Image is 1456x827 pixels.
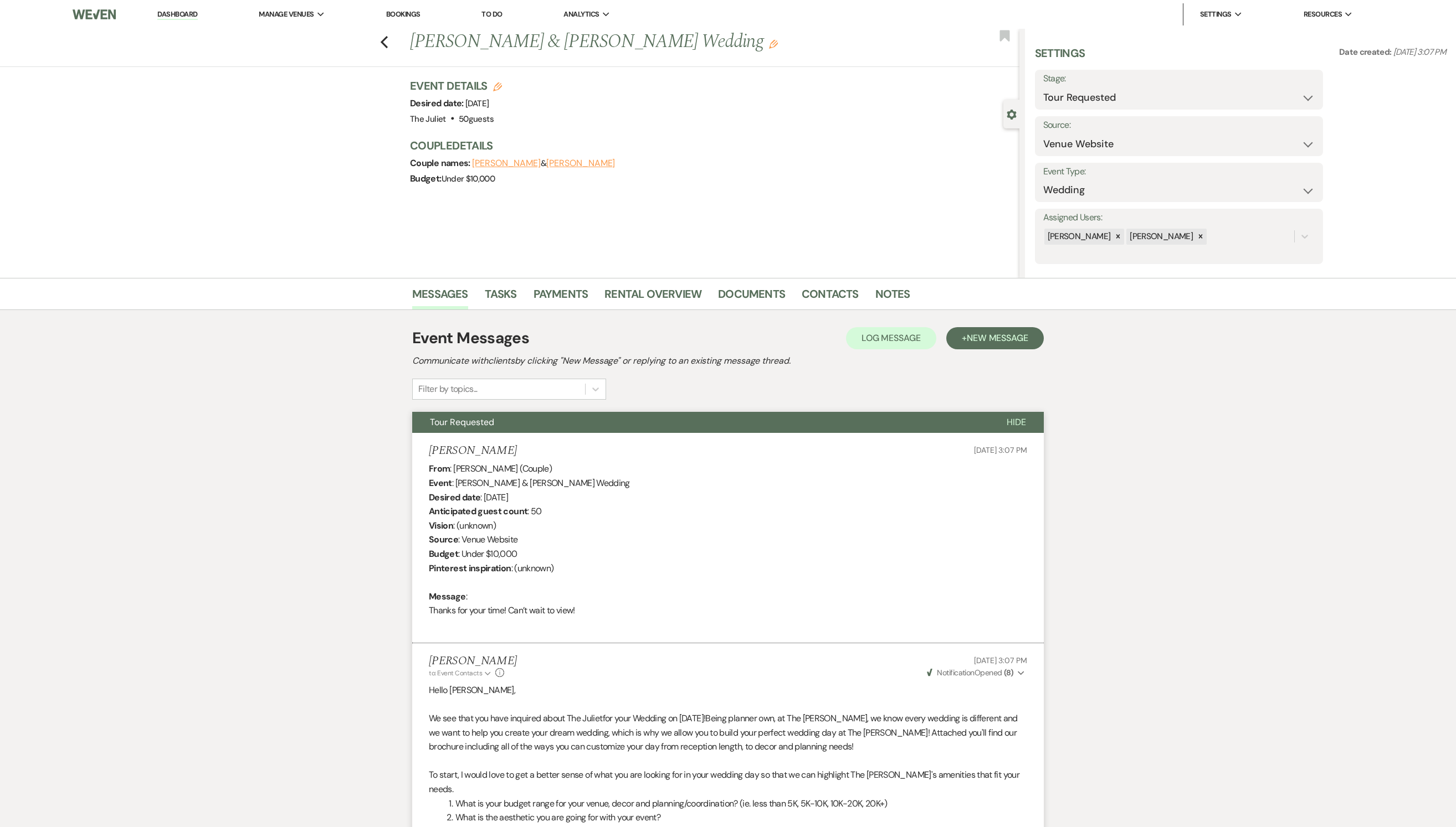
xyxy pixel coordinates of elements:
b: Desired date [429,492,480,503]
button: NotificationOpened (8) [925,667,1027,679]
span: To start, I would love to get a better sense of what you are looking for in your wedding day so t... [429,769,1019,795]
span: Budget: [410,173,442,184]
a: Dashboard [157,9,197,20]
img: Weven Logo [73,3,116,26]
span: What is your budget range for your venue, decor and planning/coordination? (ie. less than 5K, 5K-... [455,798,888,809]
span: New Message [967,332,1028,344]
button: Log Message [846,327,936,349]
span: Desired date: [410,97,465,109]
button: Edit [769,39,778,49]
b: Budget [429,548,458,560]
h1: Event Messages [412,327,529,350]
span: Couple names: [410,157,472,169]
strong: ( 8 ) [1004,668,1013,678]
div: : [PERSON_NAME] (Couple) : [PERSON_NAME] & [PERSON_NAME] Wedding : [DATE] : 50 : (unknown) : Venu... [429,462,1027,632]
div: [PERSON_NAME] [1044,229,1112,245]
span: 50 guests [459,113,494,125]
span: Manage Venues [259,9,314,20]
span: Hide [1007,416,1026,428]
span: & [472,158,615,169]
h2: Communicate with clients by clicking "New Message" or replying to an existing message thread. [412,354,1044,368]
span: Under $10,000 [442,173,495,184]
a: Tasks [485,285,517,309]
h3: Settings [1035,45,1085,70]
span: What is the aesthetic you are going for with your event? [455,812,660,823]
span: [DATE] 3:07 PM [974,445,1027,455]
b: Message [429,591,466,602]
span: [DATE] [465,98,489,109]
a: Rental Overview [604,285,701,309]
button: +New Message [946,327,1044,349]
button: Tour Requested [412,412,989,433]
b: Event [429,477,452,489]
b: From [429,463,450,474]
div: [PERSON_NAME] [1126,229,1194,245]
h3: Couple Details [410,138,1008,153]
h5: [PERSON_NAME] [429,444,517,458]
span: Being planner own, at The [PERSON_NAME], we know every wedding is different and we want to help y... [429,712,1018,752]
span: The Juliet [410,113,446,125]
span: Settings [1200,9,1232,20]
a: To Do [481,9,502,19]
button: Hide [989,412,1044,433]
span: [DATE] 3:07 PM [974,655,1027,665]
span: We see that you have inquired about The Juliet [429,712,603,724]
h1: [PERSON_NAME] & [PERSON_NAME] Wedding [410,29,893,55]
span: [DATE] 3:07 PM [1393,46,1446,58]
a: Contacts [802,285,859,309]
a: Documents [718,285,785,309]
button: to: Event Contacts [429,668,493,678]
span: Opened [927,668,1013,678]
a: Messages [412,285,468,309]
span: Resources [1304,9,1342,20]
label: Stage: [1043,71,1315,87]
span: Hello [PERSON_NAME], [429,684,515,696]
b: Vision [429,520,453,531]
span: Date created: [1339,46,1393,58]
div: Filter by topics... [418,383,478,396]
label: Source: [1043,117,1315,133]
button: Close lead details [1007,108,1017,119]
span: Log Message [862,332,921,344]
span: to: Event Contacts [429,669,482,678]
b: Pinterest inspiration [429,562,511,574]
b: Source [429,534,458,545]
button: [PERSON_NAME] [546,159,615,168]
span: Tour Requested [430,416,494,428]
a: Payments [534,285,588,309]
b: Anticipated guest count [429,505,527,517]
span: Analytics [563,9,599,20]
h3: Event Details [410,78,502,94]
span: for your Wedding on [DATE]! [603,712,706,724]
h5: [PERSON_NAME] [429,654,517,668]
label: Event Type: [1043,164,1315,180]
a: Notes [875,285,910,309]
button: [PERSON_NAME] [472,159,541,168]
a: Bookings [386,9,421,19]
label: Assigned Users: [1043,210,1315,226]
span: Notification [937,668,974,678]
